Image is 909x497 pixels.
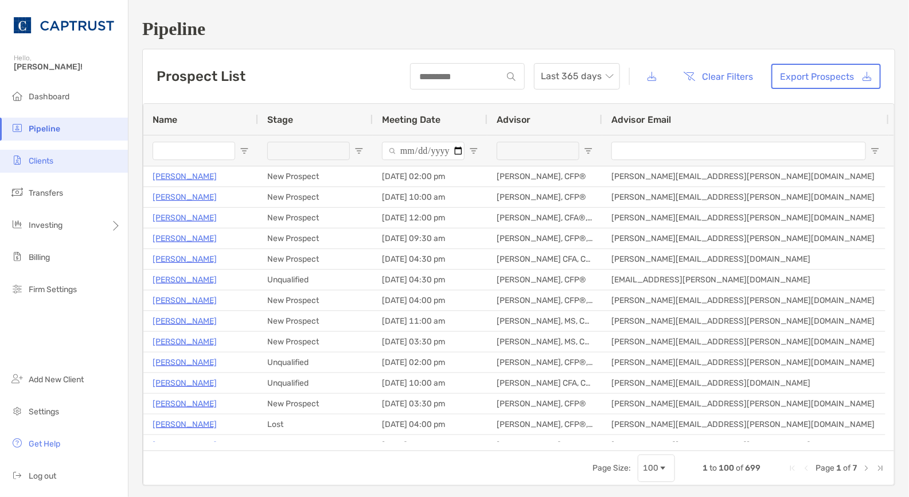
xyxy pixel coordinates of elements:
[487,311,602,331] div: [PERSON_NAME], MS, CFP®
[14,62,121,72] span: [PERSON_NAME]!
[10,250,24,263] img: billing icon
[258,332,373,352] div: New Prospect
[602,270,889,290] div: [EMAIL_ADDRESS][PERSON_NAME][DOMAIN_NAME]
[611,114,671,125] span: Advisor Email
[487,249,602,269] div: [PERSON_NAME] CFA, CAIA, CFP®
[487,270,602,290] div: [PERSON_NAME], CFP®
[592,463,631,473] div: Page Size:
[258,352,373,372] div: Unqualified
[816,463,834,473] span: Page
[258,394,373,414] div: New Prospect
[611,142,866,160] input: Advisor Email Filter Input
[29,188,63,198] span: Transfers
[153,190,217,204] a: [PERSON_NAME]
[10,121,24,135] img: pipeline icon
[862,464,871,473] div: Next Page
[258,373,373,393] div: Unqualified
[719,463,734,473] span: 100
[487,187,602,207] div: [PERSON_NAME], CFP®
[29,253,50,262] span: Billing
[843,463,851,473] span: of
[258,270,373,290] div: Unqualified
[602,311,889,331] div: [PERSON_NAME][EMAIL_ADDRESS][PERSON_NAME][DOMAIN_NAME]
[373,414,487,434] div: [DATE] 04:00 pm
[602,290,889,310] div: [PERSON_NAME][EMAIL_ADDRESS][PERSON_NAME][DOMAIN_NAME]
[153,211,217,225] p: [PERSON_NAME]
[10,153,24,167] img: clients icon
[10,404,24,418] img: settings icon
[709,463,717,473] span: to
[267,114,293,125] span: Stage
[871,146,880,156] button: Open Filter Menu
[10,468,24,482] img: logout icon
[153,376,217,390] a: [PERSON_NAME]
[153,335,217,349] a: [PERSON_NAME]
[382,142,465,160] input: Meeting Date Filter Input
[10,436,24,450] img: get-help icon
[153,314,217,328] a: [PERSON_NAME]
[507,72,516,81] img: input icon
[153,169,217,184] a: [PERSON_NAME]
[153,114,177,125] span: Name
[373,332,487,352] div: [DATE] 03:30 pm
[638,455,675,482] div: Page Size
[142,18,895,40] h1: Pipeline
[258,290,373,310] div: New Prospect
[29,220,63,230] span: Investing
[29,407,59,417] span: Settings
[373,435,487,455] div: [DATE] 10:00 pm
[487,228,602,248] div: [PERSON_NAME], CFP®, CDFA®
[10,185,24,199] img: transfers icon
[382,114,440,125] span: Meeting Date
[153,397,217,411] a: [PERSON_NAME]
[602,166,889,187] div: [PERSON_NAME][EMAIL_ADDRESS][PERSON_NAME][DOMAIN_NAME]
[584,146,593,156] button: Open Filter Menu
[675,64,762,89] button: Clear Filters
[258,208,373,228] div: New Prospect
[153,417,217,432] a: [PERSON_NAME]
[29,439,60,449] span: Get Help
[157,68,245,84] h3: Prospect List
[602,394,889,414] div: [PERSON_NAME][EMAIL_ADDRESS][PERSON_NAME][DOMAIN_NAME]
[29,375,84,385] span: Add New Client
[354,146,364,156] button: Open Filter Menu
[469,146,478,156] button: Open Filter Menu
[258,311,373,331] div: New Prospect
[373,311,487,331] div: [DATE] 11:00 am
[373,166,487,187] div: [DATE] 02:00 pm
[852,463,857,473] span: 7
[10,282,24,296] img: firm-settings icon
[373,290,487,310] div: [DATE] 04:00 pm
[487,352,602,372] div: [PERSON_NAME], CFP®, CPWA®
[802,464,811,473] div: Previous Page
[643,463,658,473] div: 100
[703,463,708,473] span: 1
[373,249,487,269] div: [DATE] 04:30 pm
[745,463,760,473] span: 699
[373,373,487,393] div: [DATE] 10:00 am
[373,394,487,414] div: [DATE] 03:30 pm
[153,273,217,287] a: [PERSON_NAME]
[788,464,797,473] div: First Page
[487,373,602,393] div: [PERSON_NAME] CFA, CAIA, CFP®
[258,435,373,455] div: Intro Call Complete
[153,252,217,266] p: [PERSON_NAME]
[487,332,602,352] div: [PERSON_NAME], MS, CFP®
[487,435,602,455] div: [PERSON_NAME], CFP®
[153,142,235,160] input: Name Filter Input
[373,187,487,207] div: [DATE] 10:00 am
[153,438,217,452] a: [PERSON_NAME]
[541,64,613,89] span: Last 365 days
[153,355,217,370] a: [PERSON_NAME]
[487,208,602,228] div: [PERSON_NAME], CFA®, CFP®
[153,231,217,246] a: [PERSON_NAME]
[29,92,69,102] span: Dashboard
